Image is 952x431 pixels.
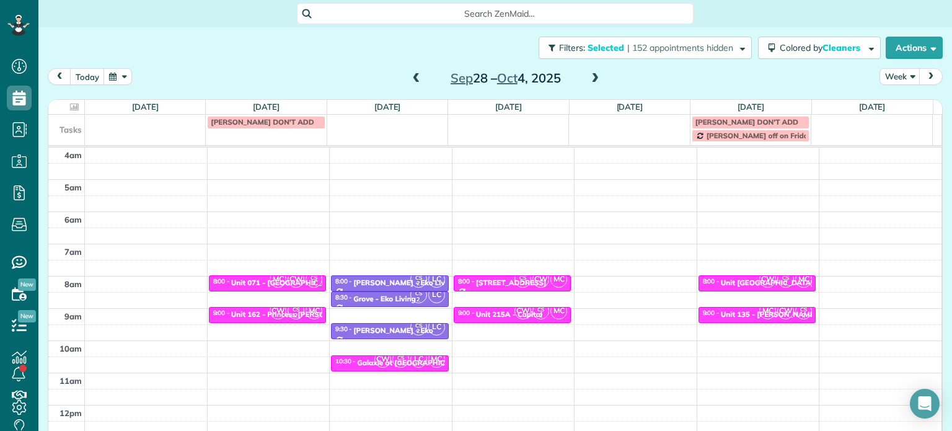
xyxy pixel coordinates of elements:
small: 2 [411,278,426,290]
div: Unit 071 - [GEOGRAPHIC_DATA] - Capital [231,278,376,287]
h2: 28 – 4, 2025 [428,71,583,85]
span: MC [550,271,567,288]
span: CW [759,271,776,288]
button: Actions [886,37,943,59]
span: [PERSON_NAME] off on Fridays [707,131,816,140]
button: Week [879,68,920,85]
small: 2 [393,358,408,370]
a: [DATE] [495,102,522,112]
span: Colored by [780,42,865,53]
a: [DATE] [738,102,764,112]
div: Unit 135 - [PERSON_NAME][GEOGRAPHIC_DATA] - Capital [721,310,925,319]
span: [PERSON_NAME] DON'T ADD [695,117,798,127]
span: CW [777,303,794,319]
span: LC [428,287,445,303]
span: MC [759,303,776,319]
small: 2 [411,326,426,337]
span: MC [306,303,322,319]
small: 2 [796,310,811,322]
span: Filters: [559,42,585,53]
span: LC [428,319,445,335]
div: Open Intercom Messenger [910,389,940,419]
a: [DATE] [132,102,159,112]
span: LC [410,351,427,368]
div: Galaxie at [GEOGRAPHIC_DATA] - TMG [357,358,494,367]
small: 2 [411,294,426,306]
span: 12pm [59,408,82,418]
small: 2 [515,278,531,290]
span: 10am [59,344,82,353]
button: prev [48,68,71,85]
a: [DATE] [859,102,886,112]
div: [PERSON_NAME] - Eko Living [353,278,456,287]
span: | 152 appointments hidden [627,42,733,53]
a: [DATE] [374,102,401,112]
span: MC [428,351,445,368]
div: Unit 215A - Capital [476,310,542,319]
small: 2 [778,278,793,290]
button: Filters: Selected | 152 appointments hidden [539,37,752,59]
span: 9am [64,311,82,321]
span: MC [795,271,812,288]
span: CW [374,351,391,368]
span: Sep [451,70,473,86]
div: [PERSON_NAME] - Eko [353,326,433,335]
span: CW [270,303,286,319]
span: 8am [64,279,82,289]
span: 4am [64,150,82,160]
span: CW [514,303,531,319]
span: Oct [497,70,518,86]
span: MC [270,271,286,288]
span: New [18,310,36,322]
span: CW [532,271,549,288]
div: Unit [GEOGRAPHIC_DATA][PERSON_NAME] - Capital [721,278,906,287]
a: Filters: Selected | 152 appointments hidden [532,37,752,59]
div: Grove - Eko Living [353,295,416,303]
span: CW [288,271,304,288]
span: 7am [64,247,82,257]
a: [DATE] [253,102,280,112]
div: Unit 162 - Princess [PERSON_NAME] Apartments - Capital [231,310,433,319]
small: 2 [288,310,304,322]
span: LC [428,271,445,288]
small: 2 [533,310,549,322]
div: [STREET_ADDRESS] [476,278,547,287]
button: today [70,68,105,85]
button: next [919,68,943,85]
span: MC [550,303,567,319]
span: New [18,278,36,291]
span: 5am [64,182,82,192]
span: 6am [64,215,82,224]
span: 11am [59,376,82,386]
small: 2 [306,278,322,290]
button: Colored byCleaners [758,37,881,59]
span: Selected [588,42,625,53]
a: [DATE] [617,102,643,112]
span: Cleaners [822,42,862,53]
span: [PERSON_NAME] DON'T ADD [211,117,314,127]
